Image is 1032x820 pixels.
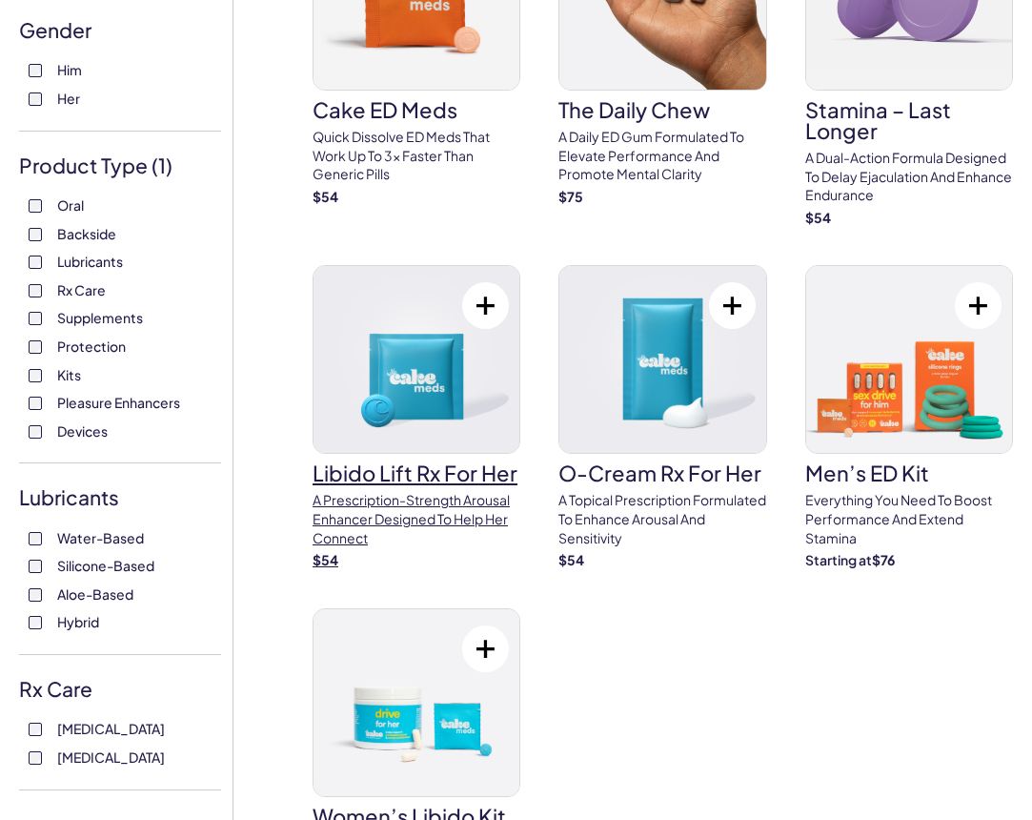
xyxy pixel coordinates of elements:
span: Lubricants [57,249,123,274]
span: [MEDICAL_DATA] [57,716,165,741]
input: [MEDICAL_DATA] [29,751,42,765]
input: Her [29,92,42,106]
p: A topical prescription formulated to enhance arousal and sensitivity [558,491,766,547]
span: Pleasure Enhancers [57,390,180,415]
img: Men’s ED Kit [806,266,1012,453]
a: O-Cream Rx for HerO-Cream Rx for HerA topical prescription formulated to enhance arousal and sens... [558,265,766,569]
input: Backside [29,228,42,241]
p: A dual-action formula designed to delay ejaculation and enhance endurance [805,149,1013,205]
h3: Men’s ED Kit [805,462,1013,483]
span: Protection [57,334,126,359]
strong: $ 54 [313,551,338,568]
strong: $ 75 [558,188,583,205]
input: Rx Care [29,284,42,297]
span: Kits [57,362,81,387]
strong: $ 54 [313,188,338,205]
input: Lubricants [29,256,42,269]
h3: O-Cream Rx for Her [558,462,766,483]
span: Silicone-Based [57,553,154,578]
span: Rx Care [57,277,106,302]
p: Quick dissolve ED Meds that work up to 3x faster than generic pills [313,128,520,184]
span: Her [57,86,80,111]
span: Water-Based [57,525,144,550]
p: A Daily ED Gum Formulated To Elevate Performance And Promote Mental Clarity [558,128,766,184]
strong: $ 54 [558,551,584,568]
span: [MEDICAL_DATA] [57,745,165,769]
span: Devices [57,419,108,443]
input: Silicone-Based [29,560,42,573]
span: Him [57,57,82,82]
strong: $ 76 [872,551,895,568]
input: Aloe-Based [29,588,42,602]
a: Libido Lift Rx For HerLibido Lift Rx For HerA prescription-strength arousal enhancer designed to ... [313,265,520,569]
h3: Stamina – Last Longer [805,99,1013,141]
input: Devices [29,425,42,439]
input: Protection [29,340,42,354]
input: Hybrid [29,616,42,629]
img: Libido Lift Rx For Her [314,266,519,453]
span: Starting at [805,551,872,568]
img: Women’s Libido Kit [314,609,519,796]
h3: The Daily Chew [558,99,766,120]
span: Hybrid [57,609,99,634]
h3: Cake ED Meds [313,99,520,120]
input: Pleasure Enhancers [29,397,42,410]
input: Kits [29,369,42,382]
input: Supplements [29,312,42,325]
input: Water-Based [29,532,42,545]
strong: $ 54 [805,209,831,226]
h3: Libido Lift Rx For Her [313,462,520,483]
span: Oral [57,193,84,217]
span: Backside [57,221,116,246]
span: Aloe-Based [57,582,133,606]
span: Supplements [57,305,143,330]
a: Men’s ED KitMen’s ED KitEverything You need to boost performance and extend StaminaStarting at$76 [805,265,1013,569]
input: Oral [29,199,42,213]
input: [MEDICAL_DATA] [29,723,42,736]
input: Him [29,64,42,77]
p: Everything You need to boost performance and extend Stamina [805,491,1013,547]
img: O-Cream Rx for Her [559,266,765,453]
p: A prescription-strength arousal enhancer designed to help her connect [313,491,520,547]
